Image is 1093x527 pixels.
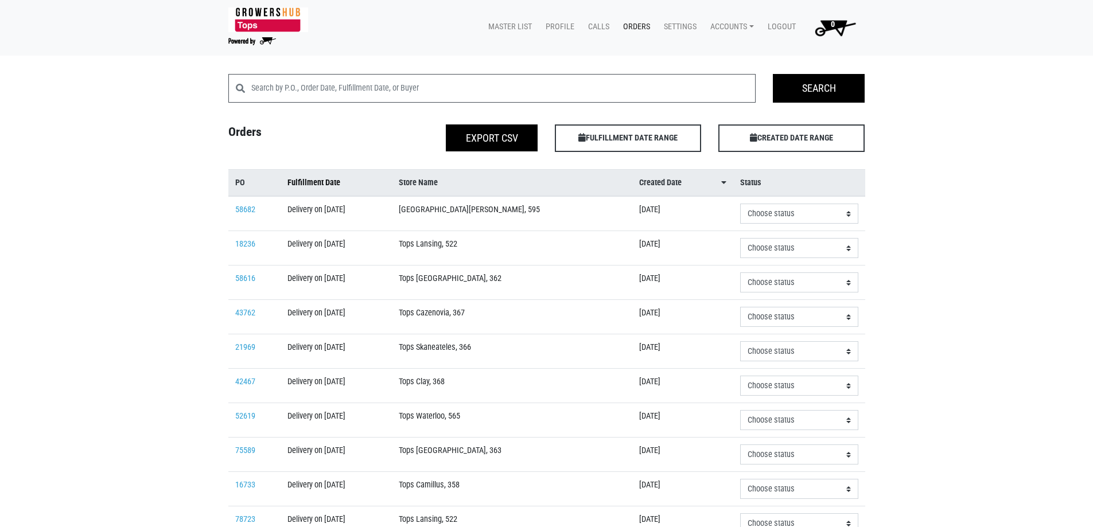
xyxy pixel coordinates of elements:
[287,177,340,189] span: Fulfillment Date
[251,74,756,103] input: Search by P.O., Order Date, Fulfillment Date, or Buyer
[392,369,632,403] td: Tops Clay, 368
[632,403,733,438] td: [DATE]
[392,438,632,472] td: Tops [GEOGRAPHIC_DATA], 363
[235,411,255,421] a: 52619
[639,177,682,189] span: Created Date
[235,377,255,387] a: 42467
[392,266,632,300] td: Tops [GEOGRAPHIC_DATA], 362
[831,19,835,29] span: 0
[740,177,761,189] span: Status
[632,231,733,266] td: [DATE]
[235,274,255,283] a: 58616
[235,308,255,318] a: 43762
[632,196,733,231] td: [DATE]
[632,369,733,403] td: [DATE]
[281,369,392,403] td: Delivery on [DATE]
[392,300,632,334] td: Tops Cazenovia, 367
[281,334,392,369] td: Delivery on [DATE]
[281,231,392,266] td: Delivery on [DATE]
[740,177,858,189] a: Status
[235,342,255,352] a: 21969
[614,16,655,38] a: Orders
[810,16,861,39] img: Cart
[718,124,865,152] span: CREATED DATE RANGE
[392,196,632,231] td: [GEOGRAPHIC_DATA][PERSON_NAME], 595
[235,205,255,214] a: 58682
[392,334,632,369] td: Tops Skaneateles, 366
[281,300,392,334] td: Delivery on [DATE]
[773,74,865,103] input: Search
[281,438,392,472] td: Delivery on [DATE]
[632,334,733,369] td: [DATE]
[228,7,308,32] img: 279edf242af8f9d49a69d9d2afa010fb.png
[701,16,759,38] a: Accounts
[235,514,255,524] a: 78723
[555,124,701,152] span: FULFILLMENT DATE RANGE
[632,300,733,334] td: [DATE]
[579,16,614,38] a: Calls
[800,16,865,39] a: 0
[632,472,733,506] td: [DATE]
[392,231,632,266] td: Tops Lansing, 522
[235,239,255,249] a: 18236
[759,16,800,38] a: Logout
[399,177,625,189] a: Store Name
[399,177,438,189] span: Store Name
[479,16,536,38] a: Master List
[632,438,733,472] td: [DATE]
[235,177,274,189] a: PO
[235,446,255,455] a: 75589
[446,124,538,151] button: Export CSV
[536,16,579,38] a: Profile
[639,177,726,189] a: Created Date
[655,16,701,38] a: Settings
[392,472,632,506] td: Tops Camillus, 358
[235,480,255,490] a: 16733
[220,124,383,147] h4: Orders
[235,177,245,189] span: PO
[281,196,392,231] td: Delivery on [DATE]
[392,403,632,438] td: Tops Waterloo, 565
[281,403,392,438] td: Delivery on [DATE]
[287,177,385,189] a: Fulfillment Date
[281,472,392,506] td: Delivery on [DATE]
[228,37,276,45] img: Powered by Big Wheelbarrow
[632,266,733,300] td: [DATE]
[281,266,392,300] td: Delivery on [DATE]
